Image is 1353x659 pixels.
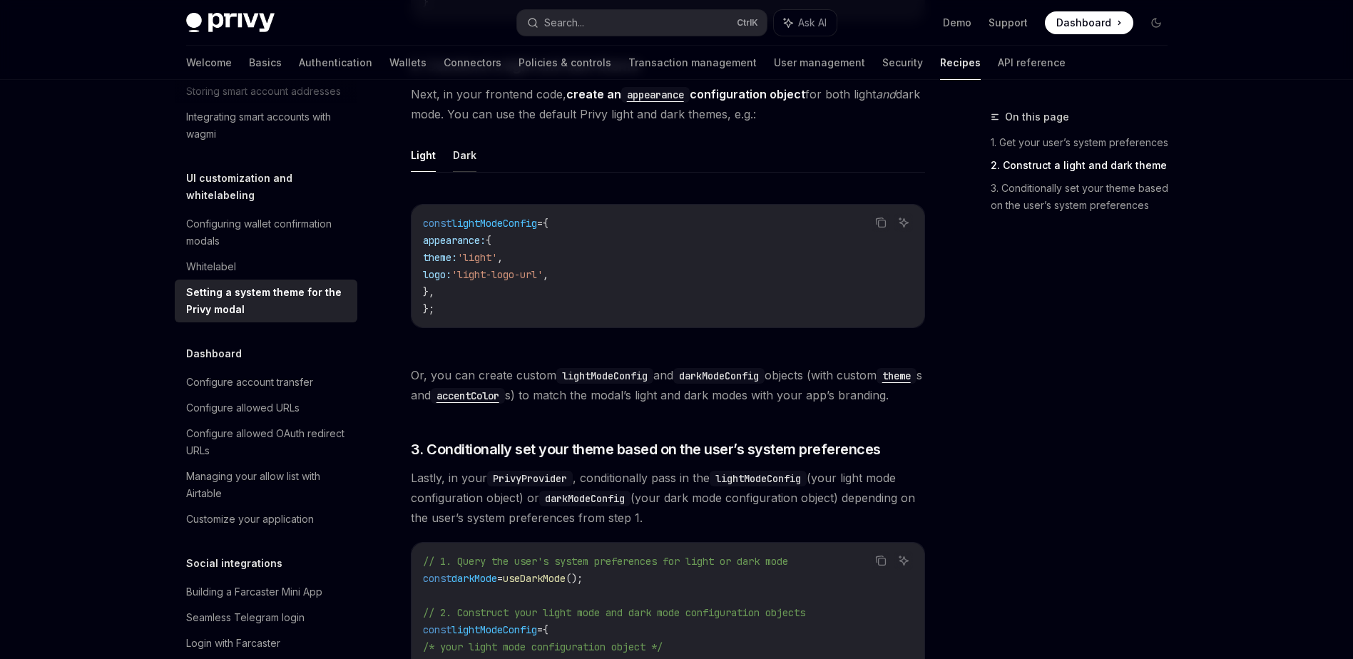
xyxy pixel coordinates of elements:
[453,138,476,172] button: Dark
[451,217,537,230] span: lightModeConfig
[989,16,1028,30] a: Support
[431,388,505,402] a: accentColor
[186,170,357,204] h5: UI customization and whitelabeling
[175,630,357,656] a: Login with Farcaster
[423,234,486,247] span: appearance:
[186,468,349,502] div: Managing your allow list with Airtable
[186,425,349,459] div: Configure allowed OAuth redirect URLs
[175,254,357,280] a: Whitelabel
[798,16,827,30] span: Ask AI
[249,46,282,80] a: Basics
[737,17,758,29] span: Ctrl K
[497,572,503,585] span: =
[389,46,427,80] a: Wallets
[423,555,788,568] span: // 1. Query the user's system preferences for light or dark mode
[423,302,434,315] span: };
[894,213,913,232] button: Ask AI
[451,268,543,281] span: 'light-logo-url'
[423,251,457,264] span: theme:
[774,10,837,36] button: Ask AI
[943,16,971,30] a: Demo
[539,491,630,506] code: darkModeConfig
[431,388,505,404] code: accentColor
[423,285,434,298] span: },
[175,506,357,532] a: Customize your application
[175,104,357,147] a: Integrating smart accounts with wagmi
[186,215,349,250] div: Configuring wallet confirmation modals
[423,268,451,281] span: logo:
[175,579,357,605] a: Building a Farcaster Mini App
[411,468,925,528] span: Lastly, in your , conditionally pass in the (your light mode configuration object) or (your dark ...
[175,369,357,395] a: Configure account transfer
[457,251,497,264] span: 'light'
[566,87,805,101] a: create anappearanceconfiguration object
[877,368,917,384] code: theme
[774,46,865,80] a: User management
[872,551,890,570] button: Copy the contents from the code block
[998,46,1066,80] a: API reference
[411,365,925,405] span: Or, you can create custom and objects (with custom s and s) to match the modal’s light and dark m...
[411,84,925,124] span: Next, in your frontend code, for both light dark mode. You can use the default Privy light and da...
[628,46,757,80] a: Transaction management
[186,46,232,80] a: Welcome
[544,14,584,31] div: Search...
[423,623,451,636] span: const
[1145,11,1168,34] button: Toggle dark mode
[882,46,923,80] a: Security
[186,13,275,33] img: dark logo
[991,154,1179,177] a: 2. Construct a light and dark theme
[543,217,548,230] span: {
[186,635,280,652] div: Login with Farcaster
[503,572,566,585] span: useDarkMode
[411,439,881,459] span: 3. Conditionally set your theme based on the user’s system preferences
[486,234,491,247] span: {
[186,258,236,275] div: Whitelabel
[566,572,583,585] span: ();
[411,138,436,172] button: Light
[299,46,372,80] a: Authentication
[186,284,349,318] div: Setting a system theme for the Privy modal
[186,511,314,528] div: Customize your application
[991,131,1179,154] a: 1. Get your user’s system preferences
[451,623,537,636] span: lightModeConfig
[175,421,357,464] a: Configure allowed OAuth redirect URLs
[487,471,573,486] code: PrivyProvider
[1005,108,1069,126] span: On this page
[940,46,981,80] a: Recipes
[877,368,917,382] a: theme
[1056,16,1111,30] span: Dashboard
[894,551,913,570] button: Ask AI
[556,368,653,384] code: lightModeConfig
[621,87,690,103] code: appearance
[423,572,451,585] span: const
[872,213,890,232] button: Copy the contents from the code block
[175,395,357,421] a: Configure allowed URLs
[673,368,765,384] code: darkModeConfig
[186,345,242,362] h5: Dashboard
[186,374,313,391] div: Configure account transfer
[186,609,305,626] div: Seamless Telegram login
[537,623,543,636] span: =
[876,87,896,101] em: and
[423,606,805,619] span: // 2. Construct your light mode and dark mode configuration objects
[175,464,357,506] a: Managing your allow list with Airtable
[710,471,807,486] code: lightModeConfig
[451,572,497,585] span: darkMode
[1045,11,1133,34] a: Dashboard
[423,640,663,653] span: /* your light mode configuration object */
[543,268,548,281] span: ,
[543,623,548,636] span: {
[175,280,357,322] a: Setting a system theme for the Privy modal
[186,555,282,572] h5: Social integrations
[423,217,451,230] span: const
[519,46,611,80] a: Policies & controls
[186,583,322,601] div: Building a Farcaster Mini App
[991,177,1179,217] a: 3. Conditionally set your theme based on the user’s system preferences
[186,399,300,417] div: Configure allowed URLs
[175,605,357,630] a: Seamless Telegram login
[186,108,349,143] div: Integrating smart accounts with wagmi
[537,217,543,230] span: =
[444,46,501,80] a: Connectors
[497,251,503,264] span: ,
[175,211,357,254] a: Configuring wallet confirmation modals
